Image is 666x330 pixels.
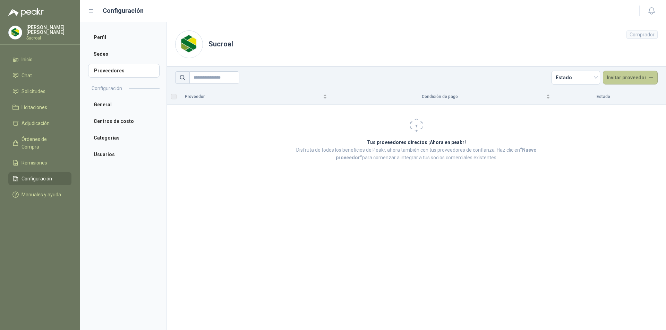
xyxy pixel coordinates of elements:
[88,131,160,145] a: Categorías
[22,159,47,167] span: Remisiones
[296,139,538,146] h2: Tus proveedores directos ¡Ahora en peakr!
[176,31,203,58] img: Company Logo
[8,85,71,98] a: Solicitudes
[103,6,144,16] h1: Configuración
[8,188,71,201] a: Manuales y ayuda
[22,175,52,182] span: Configuración
[22,88,45,95] span: Solicitudes
[8,172,71,185] a: Configuración
[22,104,47,111] span: Licitaciones
[88,64,160,78] a: Proveedores
[88,148,160,161] a: Usuarios
[603,71,658,84] button: Invitar proveedor
[296,146,538,161] p: Disfruta de todos los beneficios de Peakr, ahora también con tus proveedores de confianza. Haz cl...
[22,135,65,151] span: Órdenes de Compra
[26,25,71,35] p: [PERSON_NAME] [PERSON_NAME]
[556,72,596,83] span: Estado
[22,119,50,127] span: Adjudicación
[331,89,555,105] th: Condición de pago
[8,117,71,130] a: Adjudicación
[208,39,233,50] h1: Sucroal
[88,114,160,128] a: Centros de costo
[554,89,652,105] th: Estado
[88,47,160,61] a: Sedes
[88,30,160,44] a: Perfil
[8,156,71,169] a: Remisiones
[22,56,33,63] span: Inicio
[22,72,32,79] span: Chat
[26,36,71,40] p: Sucroal
[8,69,71,82] a: Chat
[88,98,160,112] a: General
[626,30,658,39] div: Comprador
[92,84,122,92] h2: Configuración
[181,89,331,105] th: Proveedor
[9,26,22,39] img: Company Logo
[22,191,61,198] span: Manuales y ayuda
[335,93,545,100] span: Condición de pago
[8,53,71,66] a: Inicio
[8,101,71,114] a: Licitaciones
[185,93,322,100] span: Proveedor
[8,8,44,17] img: Logo peakr
[8,133,71,153] a: Órdenes de Compra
